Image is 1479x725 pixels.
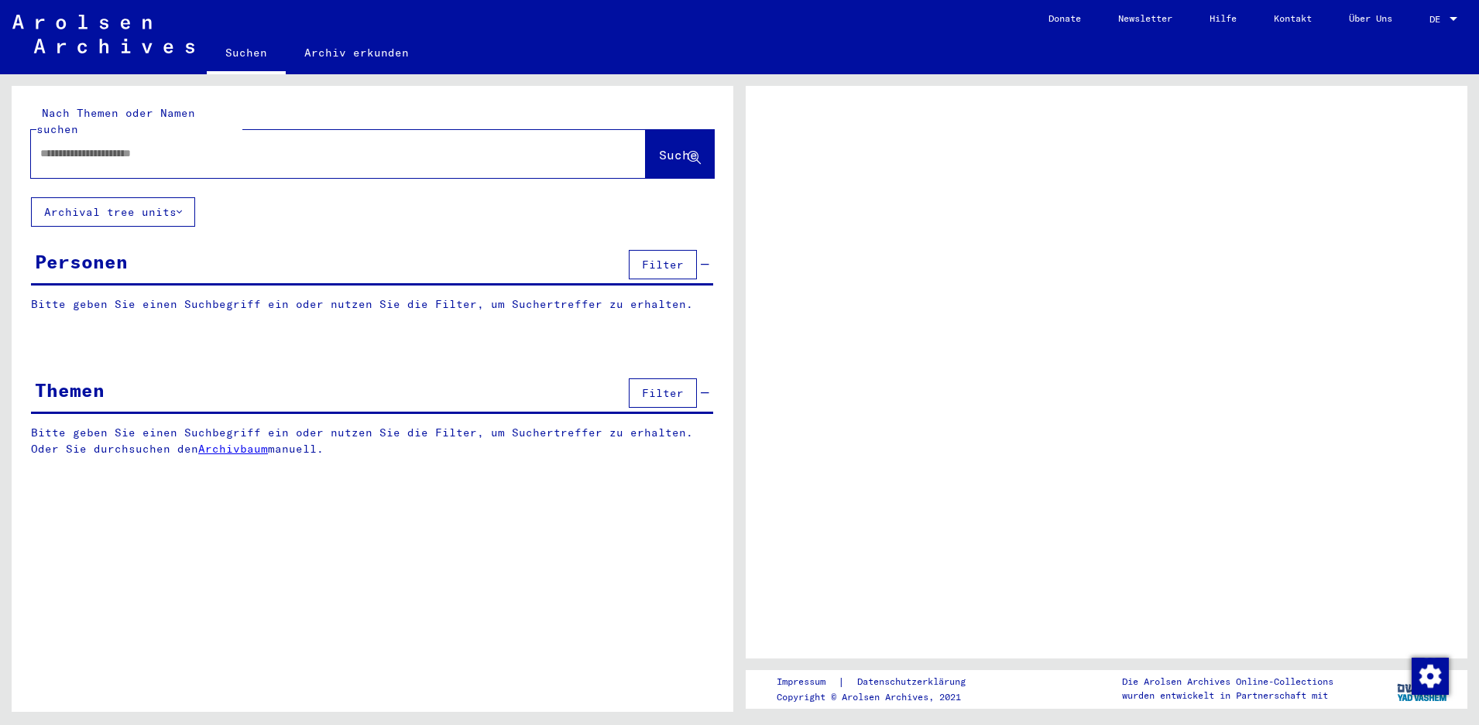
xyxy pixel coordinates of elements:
[35,248,128,275] div: Personen
[36,106,195,136] mat-label: Nach Themen oder Namen suchen
[777,674,984,690] div: |
[1394,669,1452,708] img: yv_logo.png
[646,130,714,178] button: Suche
[845,674,984,690] a: Datenschutzerklärung
[35,376,105,404] div: Themen
[12,15,194,53] img: Arolsen_neg.svg
[777,674,838,690] a: Impressum
[31,425,714,457] p: Bitte geben Sie einen Suchbegriff ein oder nutzen Sie die Filter, um Suchertreffer zu erhalten. O...
[642,386,684,400] span: Filter
[1122,675,1333,689] p: Die Arolsen Archives Online-Collections
[659,147,698,162] span: Suche
[777,690,984,704] p: Copyright © Arolsen Archives, 2021
[1429,14,1446,25] span: DE
[31,197,195,227] button: Archival tree units
[31,296,713,313] p: Bitte geben Sie einen Suchbegriff ein oder nutzen Sie die Filter, um Suchertreffer zu erhalten.
[198,442,268,456] a: Archivbaum
[1122,689,1333,703] p: wurden entwickelt in Partnerschaft mit
[629,250,697,279] button: Filter
[629,378,697,408] button: Filter
[286,34,427,71] a: Archiv erkunden
[1412,658,1449,695] img: Zustimmung ändern
[207,34,286,74] a: Suchen
[642,258,684,272] span: Filter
